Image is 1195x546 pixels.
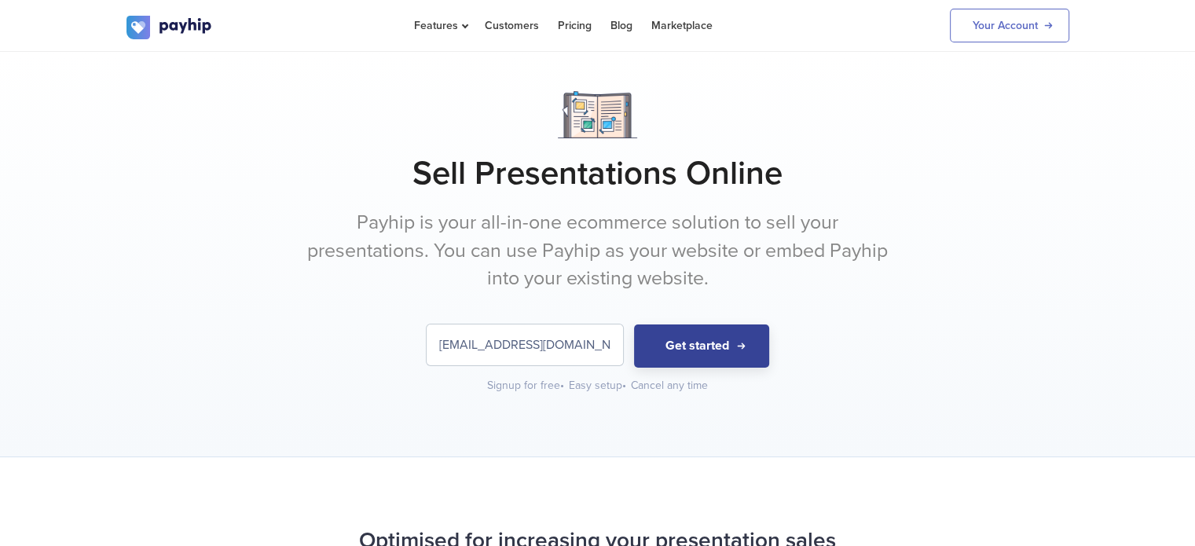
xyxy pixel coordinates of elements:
button: Get started [634,324,769,368]
div: Signup for free [487,378,566,394]
div: Easy setup [569,378,628,394]
span: Features [414,19,466,32]
span: • [560,379,564,392]
p: Payhip is your all-in-one ecommerce solution to sell your presentations. You can use Payhip as yo... [303,209,893,293]
div: Cancel any time [631,378,708,394]
span: • [622,379,626,392]
img: Notebook.png [558,91,637,138]
h1: Sell Presentations Online [126,154,1069,193]
input: Enter your email address [427,324,623,365]
img: logo.svg [126,16,213,39]
a: Your Account [950,9,1069,42]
